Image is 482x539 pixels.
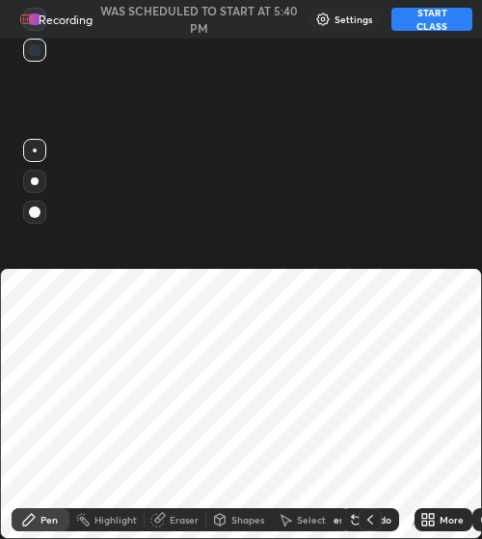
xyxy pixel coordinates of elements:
[100,2,298,37] h5: WAS SCHEDULED TO START AT 5:40 PM
[39,13,93,27] p: Recording
[40,515,58,525] div: Pen
[391,8,472,31] button: START CLASS
[170,515,199,525] div: Eraser
[413,514,418,526] div: /
[297,515,326,525] div: Select
[231,515,264,525] div: Shapes
[315,12,331,27] img: class-settings-icons
[94,515,137,525] div: Highlight
[19,12,35,27] img: recording.375f2c34.svg
[335,14,372,24] p: Settings
[440,515,464,525] div: More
